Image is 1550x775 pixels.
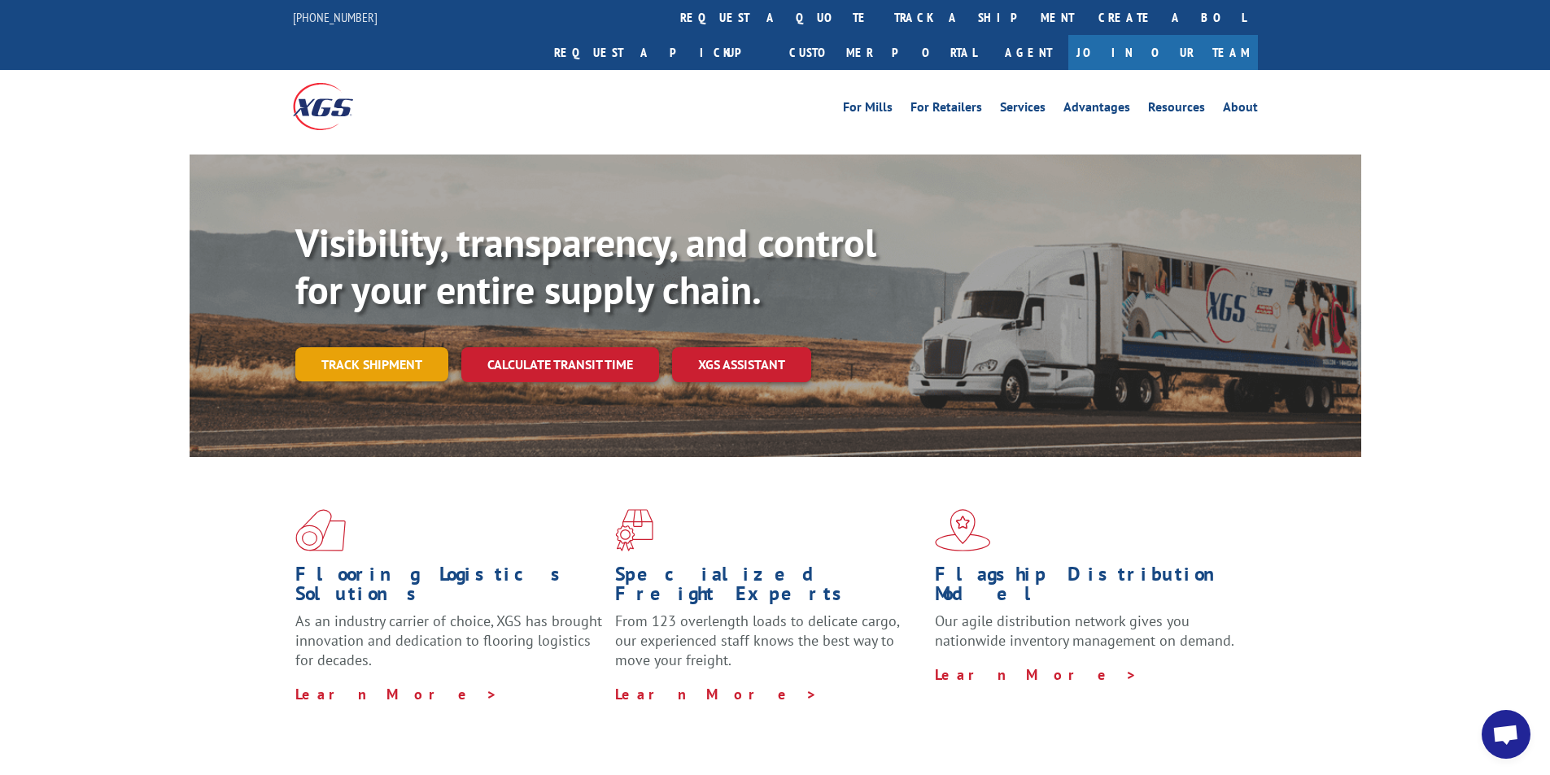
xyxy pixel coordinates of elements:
span: As an industry carrier of choice, XGS has brought innovation and dedication to flooring logistics... [295,612,602,669]
img: xgs-icon-flagship-distribution-model-red [935,509,991,551]
img: xgs-icon-total-supply-chain-intelligence-red [295,509,346,551]
h1: Flagship Distribution Model [935,564,1242,612]
a: Learn More > [295,685,498,703]
a: Agent [989,35,1068,70]
a: [PHONE_NUMBER] [293,9,378,25]
a: Learn More > [615,685,818,703]
a: Request a pickup [542,35,777,70]
a: For Mills [843,101,893,119]
p: From 123 overlength loads to delicate cargo, our experienced staff knows the best way to move you... [615,612,923,684]
a: Advantages [1063,101,1130,119]
img: xgs-icon-focused-on-flooring-red [615,509,653,551]
a: Join Our Team [1068,35,1258,70]
div: Open chat [1482,710,1530,759]
h1: Specialized Freight Experts [615,564,923,612]
a: Customer Portal [777,35,989,70]
a: Calculate transit time [461,347,659,382]
a: For Retailers [910,101,982,119]
a: Services [1000,101,1046,119]
h1: Flooring Logistics Solutions [295,564,603,612]
b: Visibility, transparency, and control for your entire supply chain. [295,217,876,315]
a: Learn More > [935,665,1137,684]
a: Track shipment [295,347,448,381]
a: About [1223,101,1258,119]
span: Our agile distribution network gives you nationwide inventory management on demand. [935,612,1234,650]
a: Resources [1148,101,1205,119]
a: XGS ASSISTANT [672,347,811,382]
